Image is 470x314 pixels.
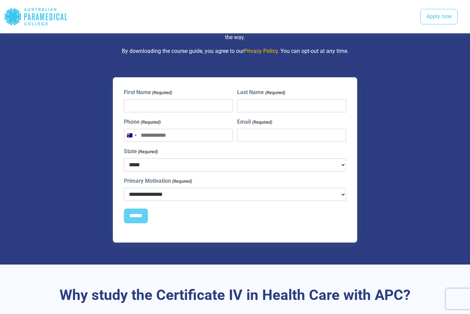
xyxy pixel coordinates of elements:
p: By downloading the course guide, you agree to our . You can opt-out at any time. [39,47,431,55]
label: State [124,147,158,156]
span: (Required) [140,119,161,126]
div: Australian Paramedical College [4,5,68,28]
span: (Required) [252,119,272,126]
button: Selected country [124,129,139,142]
span: (Required) [138,148,158,155]
label: Phone [124,118,161,126]
label: Primary Motivation [124,177,192,185]
a: Apply now [420,9,458,25]
label: Email [237,118,272,126]
label: Last Name [237,88,285,97]
h3: Why study the Certificate IV in Health Care with APC? [39,287,431,304]
span: (Required) [152,89,172,96]
span: (Required) [172,178,192,185]
label: First Name [124,88,172,97]
a: Privacy Policy [244,48,278,54]
span: (Required) [265,89,285,96]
